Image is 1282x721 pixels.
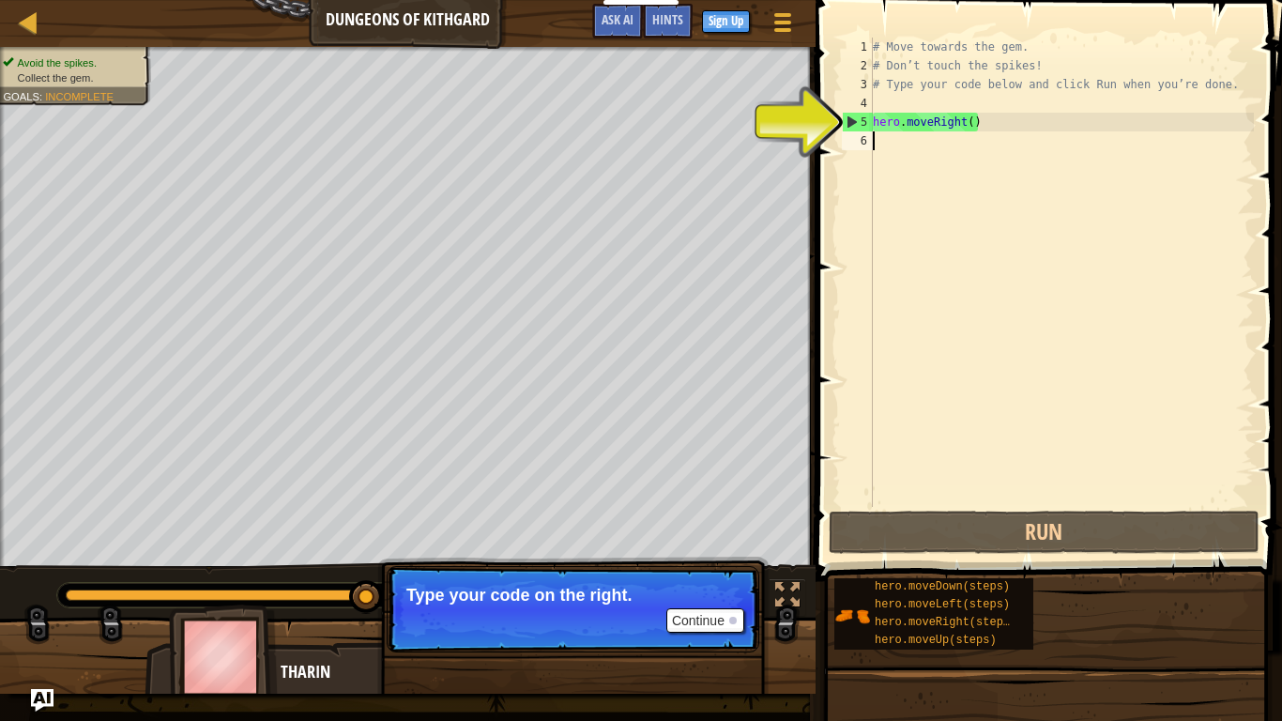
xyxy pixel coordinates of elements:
button: Show game menu [759,4,806,48]
div: 4 [842,94,873,113]
button: Continue [666,608,744,633]
div: 1 [842,38,873,56]
p: Type your code on the right. [406,586,740,605]
span: Incomplete [45,90,114,102]
span: Avoid the spikes. [18,56,97,69]
button: Toggle fullscreen [769,578,806,617]
div: 5 [843,113,873,131]
img: portrait.png [834,598,870,634]
span: hero.moveRight(steps) [875,616,1016,629]
button: Ask AI [31,689,53,712]
div: 6 [842,131,873,150]
span: Collect the gem. [18,71,94,84]
span: Hints [652,10,683,28]
button: Run [829,511,1259,554]
div: 2 [842,56,873,75]
span: Goals [3,90,39,102]
span: hero.moveUp(steps) [875,634,997,647]
div: 3 [842,75,873,94]
li: Collect the gem. [3,70,140,85]
button: Ask AI [592,4,643,38]
span: : [39,90,45,102]
span: Ask AI [602,10,633,28]
img: thang_avatar_frame.png [169,605,278,709]
li: Avoid the spikes. [3,55,140,70]
span: hero.moveDown(steps) [875,580,1010,593]
div: Tharin [281,660,651,684]
button: Sign Up [702,10,750,33]
span: hero.moveLeft(steps) [875,598,1010,611]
